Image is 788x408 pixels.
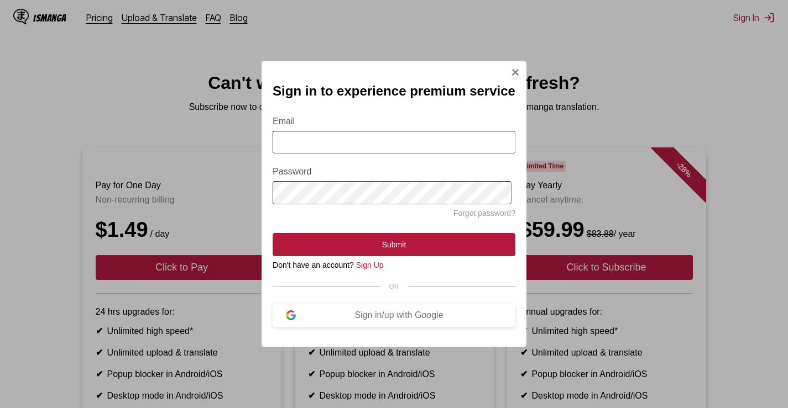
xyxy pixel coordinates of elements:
[273,83,515,99] h2: Sign in to experience premium service
[273,233,515,256] button: Submit
[273,116,515,126] label: Email
[262,61,526,347] div: Sign In Modal
[356,261,384,269] a: Sign Up
[273,283,515,290] div: OR
[273,304,515,327] button: Sign in/up with Google
[511,68,520,77] img: Close
[273,261,515,269] div: Don't have an account?
[286,310,296,320] img: google-logo
[296,310,502,320] div: Sign in/up with Google
[453,209,515,218] a: Forgot password?
[273,167,515,177] label: Password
